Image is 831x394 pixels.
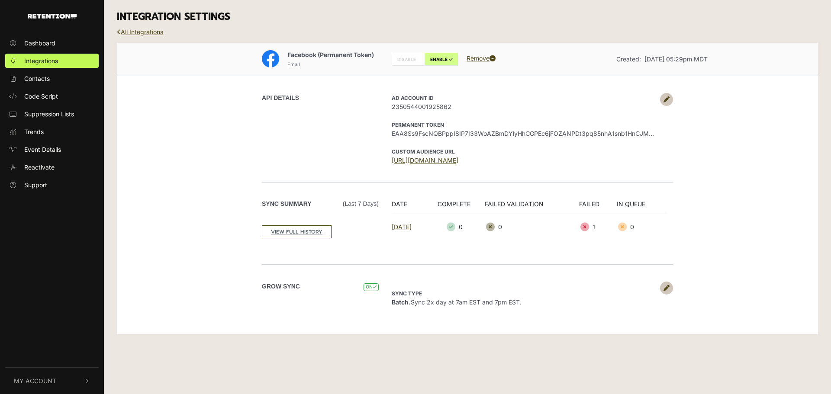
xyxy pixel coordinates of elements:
[24,109,74,119] span: Suppression Lists
[24,74,50,83] span: Contacts
[14,376,56,385] span: My Account
[425,53,458,66] label: ENABLE
[392,102,656,111] span: 2350544001925862
[24,145,61,154] span: Event Details
[24,38,55,48] span: Dashboard
[24,163,55,172] span: Reactivate
[392,199,428,214] th: DATE
[262,282,300,291] label: Grow Sync
[262,225,332,238] a: VIEW FULL HISTORY
[392,289,522,306] span: Sync 2x day at 7am EST and 7pm EST.
[24,56,58,65] span: Integrations
[5,142,99,157] a: Event Details
[117,28,163,35] a: All Integrations
[485,214,579,240] td: 0
[343,199,379,208] span: (Last 7 days)
[428,199,485,214] th: COMPLETE
[392,95,434,101] strong: AD Account ID
[28,14,77,19] img: Retention.com
[392,122,444,128] strong: Permanent Token
[5,54,99,68] a: Integrations
[616,55,641,63] span: Created:
[579,199,617,214] th: FAILED
[5,107,99,121] a: Suppression Lists
[5,36,99,50] a: Dashboard
[5,178,99,192] a: Support
[5,71,99,86] a: Contacts
[287,51,374,58] span: Facebook (Permanent Token)
[5,89,99,103] a: Code Script
[392,129,656,138] span: EAA8Ss9FscNQBPppI8IP7I33WoAZBmDYlyHhCGPEc6jFOZANPDt3pq85nhA1snb1HnCJMR3mRwZADxi2A8C41cAmtMPLhiqhr...
[392,157,458,164] a: [URL][DOMAIN_NAME]
[617,214,667,240] td: 0
[392,290,422,297] strong: Sync type
[392,148,455,155] strong: CUSTOM AUDIENCE URL
[579,214,617,240] td: 1
[262,93,299,103] label: API DETAILS
[428,214,485,240] td: 0
[392,298,411,306] strong: Batch.
[24,127,44,136] span: Trends
[485,199,579,214] th: FAILED VALIDATION
[262,199,379,208] label: Sync Summary
[24,92,58,101] span: Code Script
[392,223,412,231] a: [DATE]
[117,11,818,23] h3: INTEGRATION SETTINGS
[5,368,99,394] button: My Account
[5,125,99,139] a: Trends
[24,180,47,189] span: Support
[467,54,496,62] a: Remove
[262,50,279,67] img: Facebook (Permanent Token)
[617,199,667,214] th: IN QUEUE
[5,160,99,174] a: Reactivate
[364,283,379,291] span: ON
[287,61,300,67] small: Email
[644,55,708,63] span: [DATE] 05:29pm MDT
[392,53,425,66] label: DISABLE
